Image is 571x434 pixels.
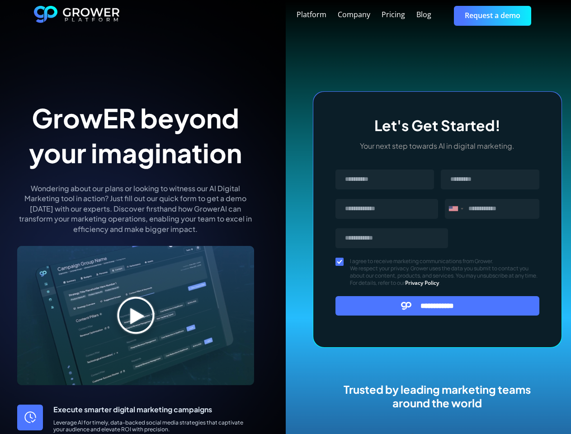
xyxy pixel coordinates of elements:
[416,10,431,19] div: Blog
[338,10,370,19] div: Company
[445,199,466,218] div: United States: +1
[17,100,254,170] h1: GrowER beyond your imagination
[17,184,254,234] p: Wondering about our plans or looking to witness our AI Digital Marketing tool in action? Just fil...
[34,6,120,26] a: home
[382,10,405,19] div: Pricing
[454,6,531,25] a: Request a demo
[335,117,540,134] h3: Let's Get Started!
[338,9,370,20] a: Company
[333,382,542,410] h2: Trusted by leading marketing teams around the world
[17,246,254,385] img: digital marketing tools
[416,9,431,20] a: Blog
[297,10,326,19] div: Platform
[53,419,254,433] div: Leverage AI for timely, data-backed social media strategies that captivate your audience and elev...
[382,9,405,20] a: Pricing
[335,141,540,151] p: Your next step towards AI in digital marketing.
[297,9,326,20] a: Platform
[405,279,439,287] a: Privacy Policy
[53,405,254,415] p: Execute smarter digital marketing campaigns
[335,170,540,316] form: Message
[350,258,540,287] span: I agree to receive marketing communications from Grower. We respect your privacy. Grower uses the...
